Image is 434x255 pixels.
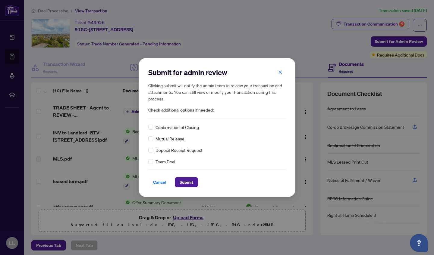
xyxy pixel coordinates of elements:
[278,70,282,74] span: close
[410,234,428,252] button: Open asap
[148,177,171,187] button: Cancel
[153,177,166,187] span: Cancel
[175,177,198,187] button: Submit
[156,158,175,165] span: Team Deal
[156,124,199,131] span: Confirmation of Closing
[156,135,184,142] span: Mutual Release
[156,147,203,153] span: Deposit Receipt Request
[148,82,286,102] h5: Clicking submit will notify the admin team to review your transaction and attachments. You can st...
[148,107,286,114] span: Check additional options if needed:
[148,68,286,77] h2: Submit for admin review
[180,177,193,187] span: Submit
